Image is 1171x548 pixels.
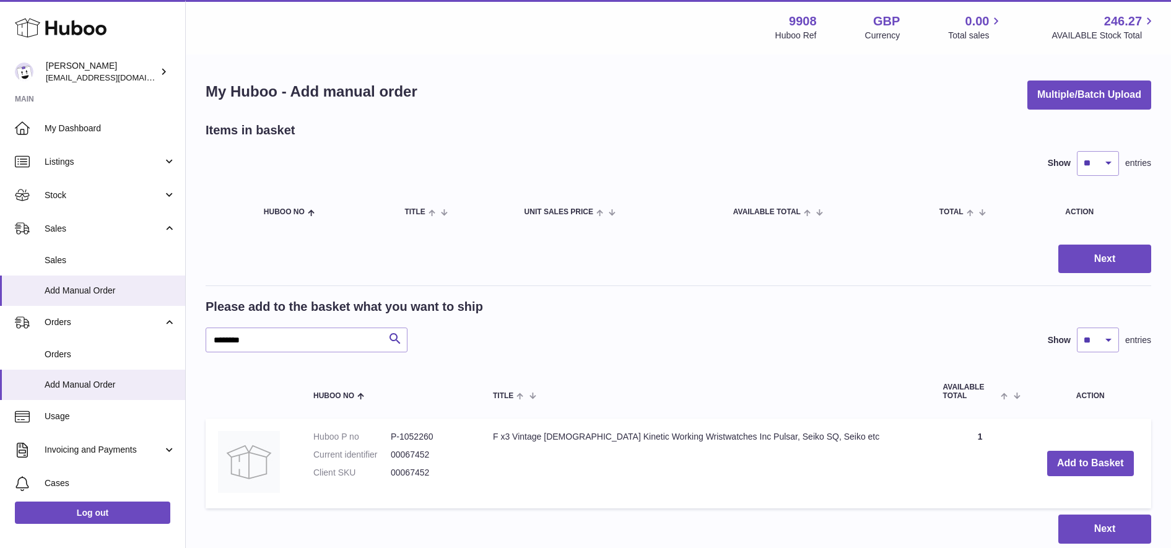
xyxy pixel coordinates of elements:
[45,254,176,266] span: Sales
[931,419,1030,508] td: 1
[1030,371,1151,412] th: Action
[391,431,468,443] dd: P-1052260
[943,383,998,399] span: AVAILABLE Total
[948,13,1003,41] a: 0.00 Total sales
[391,449,468,461] dd: 00067452
[1051,13,1156,41] a: 246.27 AVAILABLE Stock Total
[45,477,176,489] span: Cases
[873,13,900,30] strong: GBP
[1048,157,1071,169] label: Show
[789,13,817,30] strong: 9908
[45,189,163,201] span: Stock
[45,285,176,297] span: Add Manual Order
[493,392,513,400] span: Title
[1027,80,1151,110] button: Multiple/Batch Upload
[1048,334,1071,346] label: Show
[1125,157,1151,169] span: entries
[1058,515,1151,544] button: Next
[1051,30,1156,41] span: AVAILABLE Stock Total
[313,431,391,443] dt: Huboo P no
[525,208,593,216] span: Unit Sales Price
[45,223,163,235] span: Sales
[45,444,163,456] span: Invoicing and Payments
[481,419,931,508] td: F x3 Vintage [DEMOGRAPHIC_DATA] Kinetic Working Wristwatches Inc Pulsar, Seiko SQ, Seiko etc
[264,208,305,216] span: Huboo no
[865,30,900,41] div: Currency
[939,208,964,216] span: Total
[404,208,425,216] span: Title
[1047,451,1134,476] button: Add to Basket
[45,411,176,422] span: Usage
[206,82,417,102] h1: My Huboo - Add manual order
[948,30,1003,41] span: Total sales
[45,379,176,391] span: Add Manual Order
[1104,13,1142,30] span: 246.27
[45,156,163,168] span: Listings
[313,392,354,400] span: Huboo no
[218,431,280,493] img: F x3 Vintage Gents Kinetic Working Wristwatches Inc Pulsar, Seiko SQ, Seiko etc
[15,63,33,81] img: tbcollectables@hotmail.co.uk
[206,298,483,315] h2: Please add to the basket what you want to ship
[206,122,295,139] h2: Items in basket
[313,449,391,461] dt: Current identifier
[965,13,990,30] span: 0.00
[1125,334,1151,346] span: entries
[1058,245,1151,274] button: Next
[1065,208,1139,216] div: Action
[15,502,170,524] a: Log out
[45,316,163,328] span: Orders
[46,60,157,84] div: [PERSON_NAME]
[45,349,176,360] span: Orders
[775,30,817,41] div: Huboo Ref
[45,123,176,134] span: My Dashboard
[391,467,468,479] dd: 00067452
[313,467,391,479] dt: Client SKU
[46,72,182,82] span: [EMAIL_ADDRESS][DOMAIN_NAME]
[733,208,801,216] span: AVAILABLE Total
